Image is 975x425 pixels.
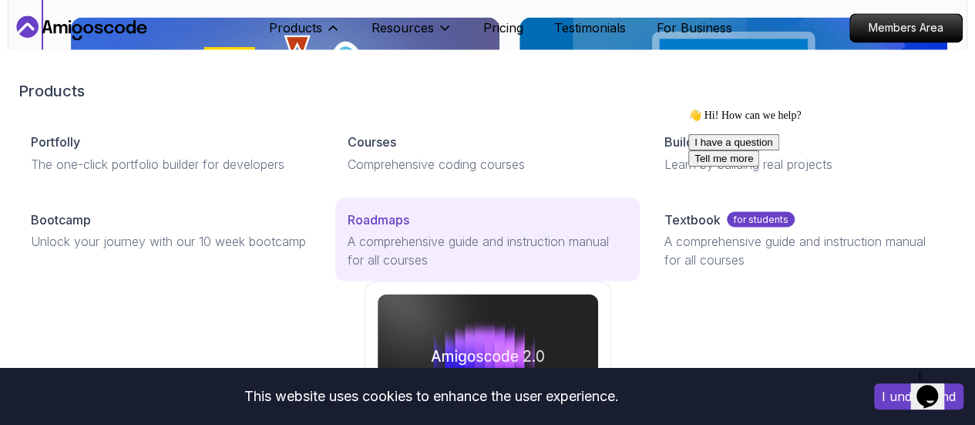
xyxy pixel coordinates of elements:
[6,32,97,48] button: I have a question
[31,133,80,151] p: Portfolly
[664,210,721,228] p: Textbook
[6,48,77,64] button: Tell me more
[18,120,323,185] a: PortfollyThe one-click portfolio builder for developers
[657,19,732,37] a: For Business
[910,363,960,410] iframe: chat widget
[348,231,627,268] p: A comprehensive guide and instruction manual for all courses
[483,19,523,37] a: Pricing
[6,7,119,19] span: 👋 Hi! How can we help?
[664,154,944,173] p: Learn by building real projects
[850,14,962,42] p: Members Area
[849,13,963,42] a: Members Area
[31,231,311,250] p: Unlock your journey with our 10 week bootcamp
[874,383,963,410] button: Accept cookies
[664,133,700,151] p: Builds
[269,19,341,49] button: Products
[31,210,91,228] p: Bootcamp
[348,154,627,173] p: Comprehensive coding courses
[335,120,640,185] a: CoursesComprehensive coding courses
[664,231,944,268] p: A comprehensive guide and instruction manual for all courses
[18,197,323,262] a: BootcampUnlock your journey with our 10 week bootcamp
[31,154,311,173] p: The one-click portfolio builder for developers
[348,133,396,151] p: Courses
[378,294,598,417] img: amigoscode 2.0
[335,197,640,281] a: RoadmapsA comprehensive guide and instruction manual for all courses
[6,6,284,64] div: 👋 Hi! How can we help?I have a questionTell me more
[372,19,452,49] button: Resources
[652,120,957,185] a: BuildsLearn by building real projects
[348,210,409,228] p: Roadmaps
[682,103,960,356] iframe: chat widget
[554,19,626,37] a: Testimonials
[652,197,957,281] a: Textbookfor studentsA comprehensive guide and instruction manual for all courses
[372,19,434,37] p: Resources
[269,19,322,37] p: Products
[12,379,851,413] div: This website uses cookies to enhance the user experience.
[18,80,957,102] h2: Products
